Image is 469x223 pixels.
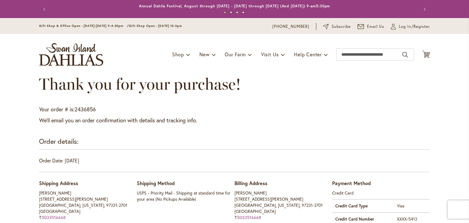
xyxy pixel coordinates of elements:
[39,3,51,15] button: Previous
[367,24,384,30] span: Email Us
[39,117,430,125] p: We'll email you an order confirmation with details and tracking info.
[39,43,103,66] a: store logo
[391,24,430,30] a: Log In/Register
[237,214,261,220] a: 5033516668
[42,214,66,220] a: 5033516668
[39,106,430,113] p: Your order # is:
[172,51,184,58] span: Shop
[139,4,330,8] a: Annual Dahlia Festival, August through [DATE] - [DATE] through [DATE] (And [DATE]) 9-am5:30pm
[399,24,430,30] span: Log In/Register
[230,11,232,13] button: 2 of 4
[199,51,209,58] span: New
[323,24,351,30] a: Subscribe
[358,24,384,30] a: Email Us
[261,51,279,58] span: Visit Us
[137,180,175,186] span: Shipping Method
[39,180,78,186] span: Shipping Address
[39,137,78,146] strong: Order details:
[418,3,430,15] button: Next
[332,199,394,212] th: Credit Card Type
[234,180,267,186] span: Billing Address
[234,190,332,221] address: [PERSON_NAME] [STREET_ADDRESS][PERSON_NAME] [GEOGRAPHIC_DATA], [US_STATE], 97231-2701 [GEOGRAPHIC...
[224,11,226,13] button: 1 of 4
[332,180,371,186] span: Payment Method
[272,24,309,30] a: [PHONE_NUMBER]
[294,51,322,58] span: Help Center
[394,199,430,212] td: Visa
[75,106,96,113] span: 2436856
[39,190,137,221] address: [PERSON_NAME] [STREET_ADDRESS][PERSON_NAME] [GEOGRAPHIC_DATA], [US_STATE], 97231-2701 [GEOGRAPHIC...
[137,190,234,202] div: USPS - Priority Mail - Shipping at standard time for your area (No Pickups Available)
[129,24,182,28] span: Gift Shop Open - [DATE] 10-3pm
[39,157,430,172] div: Order Date: [DATE]
[242,11,244,13] button: 4 of 4
[236,11,238,13] button: 3 of 4
[39,24,129,28] span: Gift Shop & Office Open - [DATE]-[DATE] 9-4:30pm /
[225,51,245,58] span: Our Farm
[332,24,351,30] span: Subscribe
[39,74,241,94] span: Thank you for your purchase!
[332,190,430,196] dt: Credit Card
